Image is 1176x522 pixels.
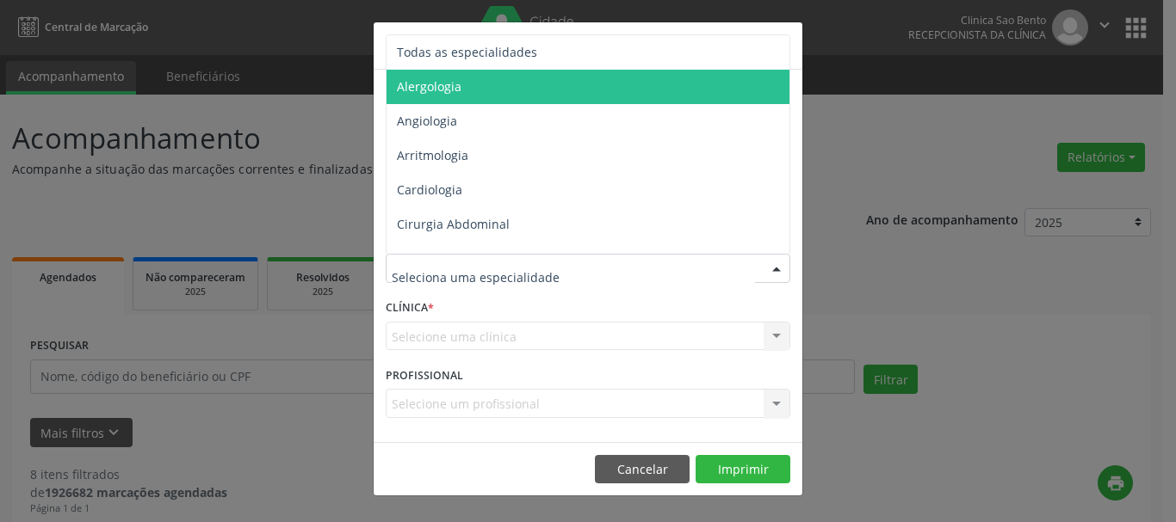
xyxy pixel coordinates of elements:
[386,362,463,389] label: PROFISSIONAL
[397,147,468,163] span: Arritmologia
[397,181,462,198] span: Cardiologia
[397,44,537,60] span: Todas as especialidades
[768,22,802,64] button: Close
[696,455,790,484] button: Imprimir
[392,260,755,294] input: Seleciona uma especialidade
[397,78,461,95] span: Alergologia
[397,216,510,232] span: Cirurgia Abdominal
[397,113,457,129] span: Angiologia
[386,34,583,57] h5: Relatório de agendamentos
[595,455,690,484] button: Cancelar
[386,295,434,322] label: CLÍNICA
[397,250,503,267] span: Cirurgia Bariatrica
